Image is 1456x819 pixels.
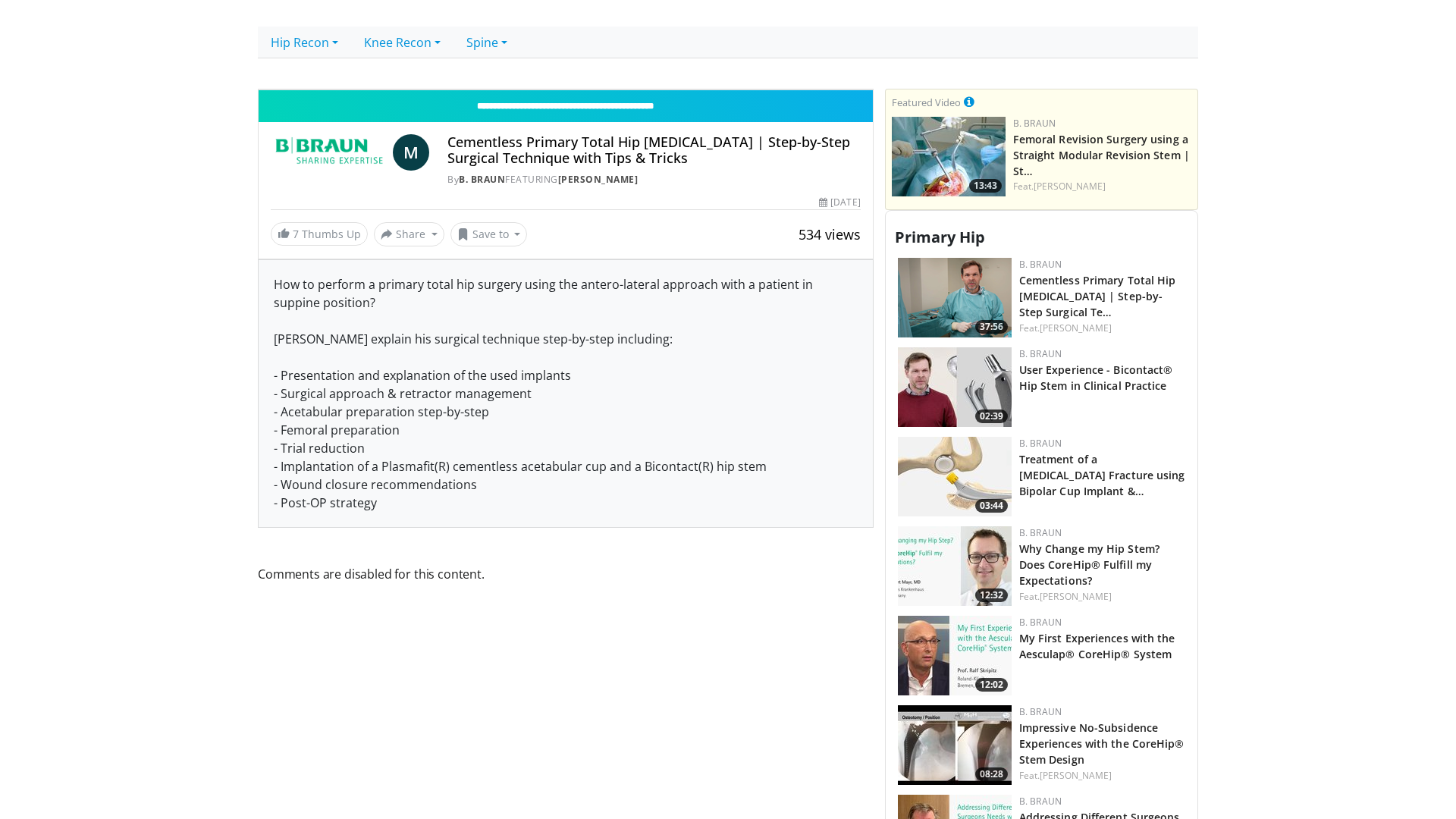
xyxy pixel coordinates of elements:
div: Feat. [1013,180,1191,193]
img: 4275ad52-8fa6-4779-9598-00e5d5b95857.150x105_q85_crop-smart_upscale.jpg [892,117,1006,196]
div: Feat. [1019,322,1185,335]
a: Cementless Primary Total Hip [MEDICAL_DATA] | Step-by-Step Surgical Te… [1019,273,1176,319]
a: Impressive No-Subsidence Experiences with the CoreHip® Stem Design [1019,720,1185,767]
a: B. Braun [1019,258,1062,271]
a: 08:28 [898,705,1012,785]
a: B. Braun [1019,437,1062,450]
a: B. Braun [1019,526,1062,539]
a: B. Braun [1019,616,1062,629]
a: 7 Thumbs Up [271,222,368,246]
a: 03:44 [898,437,1012,516]
div: How to perform a primary total hip surgery using the antero-lateral approach with a patient in su... [259,260,873,527]
small: Featured Video [892,96,961,109]
a: Femoral Revision Surgery using a Straight Modular Revision Stem | St… [1013,132,1190,178]
a: My First Experiences with the Aesculap® CoreHip® System [1019,631,1175,661]
a: 02:39 [898,347,1012,427]
a: Knee Recon [351,27,453,58]
img: dd541074-bb98-4b7d-853b-83c717806bb5.jpg.150x105_q85_crop-smart_upscale.jpg [898,437,1012,516]
a: [PERSON_NAME] [1040,769,1112,782]
span: Comments are disabled for this content. [258,564,874,584]
img: 91b111a7-5173-4914-9915-8ee52757365d.jpg.150x105_q85_crop-smart_upscale.jpg [898,526,1012,606]
a: 37:56 [898,258,1012,337]
img: 0db22b30-d533-42c0-80d5-28c8f312f1a0.150x105_q85_crop-smart_upscale.jpg [898,347,1012,427]
span: 12:32 [975,588,1008,602]
div: Feat. [1019,769,1185,783]
span: 08:28 [975,767,1008,781]
a: B. Braun [1013,117,1056,130]
img: d73e04c3-288b-4a17-9b46-60ae1f641967.jpg.150x105_q85_crop-smart_upscale.jpg [898,616,1012,695]
a: B. Braun [1019,705,1062,718]
a: Hip Recon [258,27,351,58]
span: 7 [293,227,299,241]
span: 03:44 [975,499,1008,513]
button: Save to [450,222,528,246]
span: 12:02 [975,678,1008,692]
div: Feat. [1019,590,1185,604]
a: B. Braun [459,173,505,186]
a: 13:43 [892,117,1006,196]
a: [PERSON_NAME] [558,173,639,186]
span: 02:39 [975,409,1008,423]
a: B. Braun [1019,795,1062,808]
a: M [393,134,429,171]
span: Primary Hip [895,227,985,247]
video-js: Video Player [259,89,873,90]
a: Why Change my Hip Stem? Does CoreHip® Fulfill my Expectations? [1019,541,1159,588]
span: 534 views [799,225,861,243]
a: [PERSON_NAME] [1040,322,1112,334]
a: 12:02 [898,616,1012,695]
a: Treatment of a [MEDICAL_DATA] Fracture using Bipolar Cup Implant &… [1019,452,1185,498]
span: 13:43 [969,179,1002,193]
button: Share [374,222,444,246]
div: [DATE] [819,196,860,209]
a: [PERSON_NAME] [1040,590,1112,603]
img: 0732e846-dfaf-48e4-92d8-164ee1b1b95b.png.150x105_q85_crop-smart_upscale.png [898,258,1012,337]
a: B. Braun [1019,347,1062,360]
a: 12:32 [898,526,1012,606]
img: B. Braun [271,134,387,171]
h4: Cementless Primary Total Hip [MEDICAL_DATA] | Step-by-Step Surgical Technique with Tips & Tricks [447,134,860,167]
img: d2f97bc0-25d0-43ab-8f0a-b4da829c9faf.150x105_q85_crop-smart_upscale.jpg [898,705,1012,785]
div: By FEATURING [447,173,860,187]
a: User Experience - Bicontact® Hip Stem in Clinical Practice [1019,362,1173,393]
a: [PERSON_NAME] [1034,180,1106,193]
span: 37:56 [975,320,1008,334]
a: Spine [453,27,520,58]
